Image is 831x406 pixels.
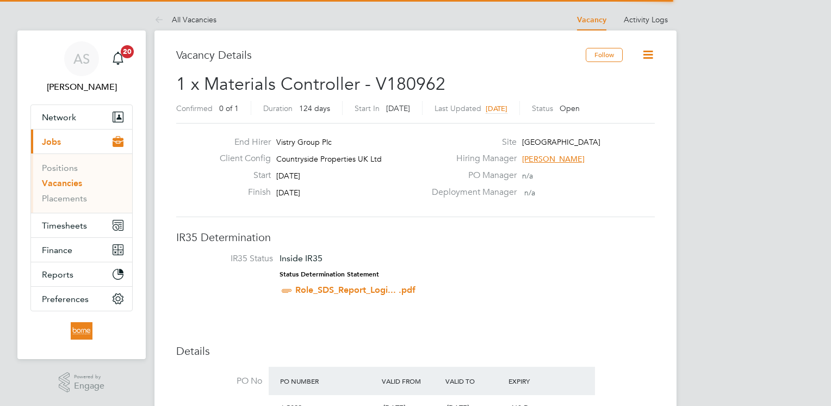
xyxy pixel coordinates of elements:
span: 0 of 1 [219,103,239,113]
span: Countryside Properties UK Ltd [276,154,382,164]
a: Powered byEngage [59,372,105,393]
button: Reports [31,262,132,286]
label: Start [211,170,271,181]
a: AS[PERSON_NAME] [30,41,133,94]
a: Positions [42,163,78,173]
label: IR35 Status [187,253,273,264]
h3: Vacancy Details [176,48,586,62]
span: [GEOGRAPHIC_DATA] [522,137,600,147]
label: PO Manager [425,170,517,181]
span: Vistry Group Plc [276,137,332,147]
label: Deployment Manager [425,187,517,198]
button: Follow [586,48,623,62]
label: Status [532,103,553,113]
span: [DATE] [276,188,300,198]
span: [DATE] [486,104,507,113]
span: [DATE] [276,171,300,181]
span: 124 days [299,103,330,113]
div: PO Number [277,371,379,391]
span: Engage [74,382,104,391]
span: Network [42,112,76,122]
span: Inside IR35 [280,253,323,263]
span: n/a [524,188,535,198]
label: Client Config [211,153,271,164]
span: AS [73,52,90,66]
button: Network [31,105,132,129]
span: Andrew Stevensen [30,81,133,94]
label: Confirmed [176,103,213,113]
h3: IR35 Determination [176,230,655,244]
a: Activity Logs [624,15,668,24]
button: Preferences [31,287,132,311]
div: Expiry [506,371,569,391]
span: Jobs [42,137,61,147]
span: Timesheets [42,220,87,231]
button: Finance [31,238,132,262]
label: Site [425,137,517,148]
span: Preferences [42,294,89,304]
span: [PERSON_NAME] [522,154,585,164]
label: Hiring Manager [425,153,517,164]
label: Last Updated [435,103,481,113]
a: Vacancy [577,15,606,24]
a: 20 [107,41,129,76]
h3: Details [176,344,655,358]
strong: Status Determination Statement [280,270,379,278]
span: n/a [522,171,533,181]
label: End Hirer [211,137,271,148]
span: [DATE] [386,103,410,113]
span: Open [560,103,580,113]
label: Finish [211,187,271,198]
button: Jobs [31,130,132,153]
span: 1 x Materials Controller - V180962 [176,73,445,95]
span: Reports [42,269,73,280]
label: PO No [176,376,262,387]
div: Valid From [379,371,443,391]
a: Placements [42,193,87,204]
span: Finance [42,245,72,255]
img: borneltd-logo-retina.png [71,322,92,340]
span: 20 [121,45,134,58]
a: All Vacancies [154,15,216,24]
div: Jobs [31,153,132,213]
a: Vacancies [42,178,82,188]
div: Valid To [443,371,506,391]
span: Powered by [74,372,104,382]
button: Timesheets [31,213,132,237]
label: Duration [263,103,293,113]
nav: Main navigation [17,30,146,359]
a: Go to home page [30,322,133,340]
label: Start In [355,103,380,113]
a: Role_SDS_Report_Logi... .pdf [295,285,415,295]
